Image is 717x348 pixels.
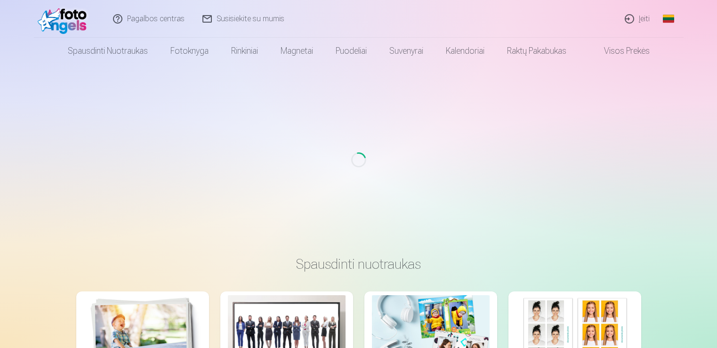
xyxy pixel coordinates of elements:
a: Spausdinti nuotraukas [56,38,159,64]
a: Fotoknyga [159,38,220,64]
a: Visos prekės [578,38,661,64]
a: Suvenyrai [378,38,435,64]
a: Kalendoriai [435,38,496,64]
a: Magnetai [269,38,324,64]
a: Rinkiniai [220,38,269,64]
h3: Spausdinti nuotraukas [84,256,634,273]
a: Puodeliai [324,38,378,64]
a: Raktų pakabukas [496,38,578,64]
img: /fa2 [38,4,92,34]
